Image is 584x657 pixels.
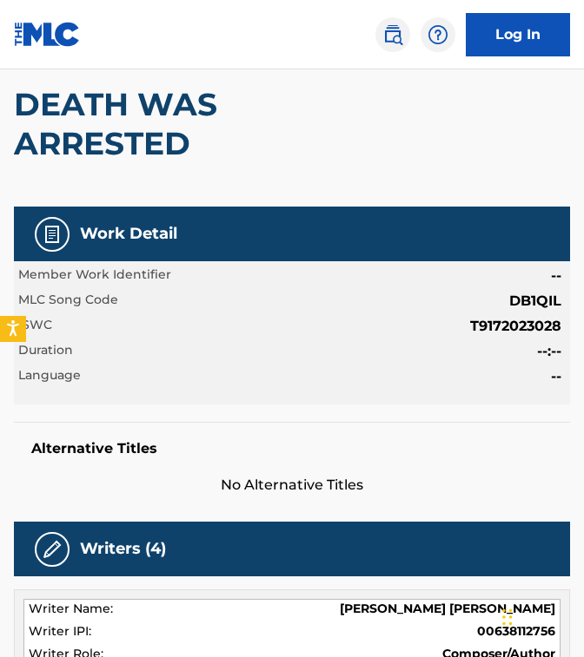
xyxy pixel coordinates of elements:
[509,291,561,312] span: DB1QIL
[551,366,561,387] span: --
[497,574,584,657] iframe: Chat Widget
[537,341,561,362] span: --:--
[14,22,81,47] img: MLC Logo
[18,341,73,362] span: Duration
[502,591,513,643] div: Drag
[421,17,455,52] div: Help
[80,539,166,559] h5: Writers (4)
[375,17,410,52] a: Public Search
[466,13,570,56] a: Log In
[42,224,63,245] img: Work Detail
[31,440,553,457] h5: Alternative Titles
[18,366,81,387] span: Language
[340,600,555,618] span: [PERSON_NAME] [PERSON_NAME]
[18,266,171,286] span: Member Work Identifier
[477,622,555,641] span: 00638112756
[14,85,348,163] h2: DEATH WAS ARRESTED
[382,24,403,45] img: search
[42,539,63,560] img: Writers
[428,24,448,45] img: help
[14,475,570,496] span: No Alternative Titles
[18,291,118,312] span: MLC Song Code
[18,316,52,337] span: ISWC
[80,224,177,244] h5: Work Detail
[470,316,561,337] span: T9172023028
[551,266,561,286] span: --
